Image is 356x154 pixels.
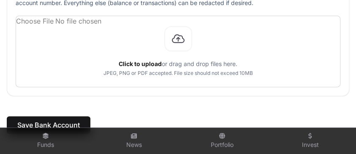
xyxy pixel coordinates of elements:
a: Funds [5,130,87,152]
a: News [93,130,175,152]
a: Invest [269,130,351,152]
span: Save Bank Account [17,120,80,130]
a: Portfolio [182,130,263,152]
iframe: Chat Widget [314,114,356,154]
button: Save Bank Account [7,116,90,134]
